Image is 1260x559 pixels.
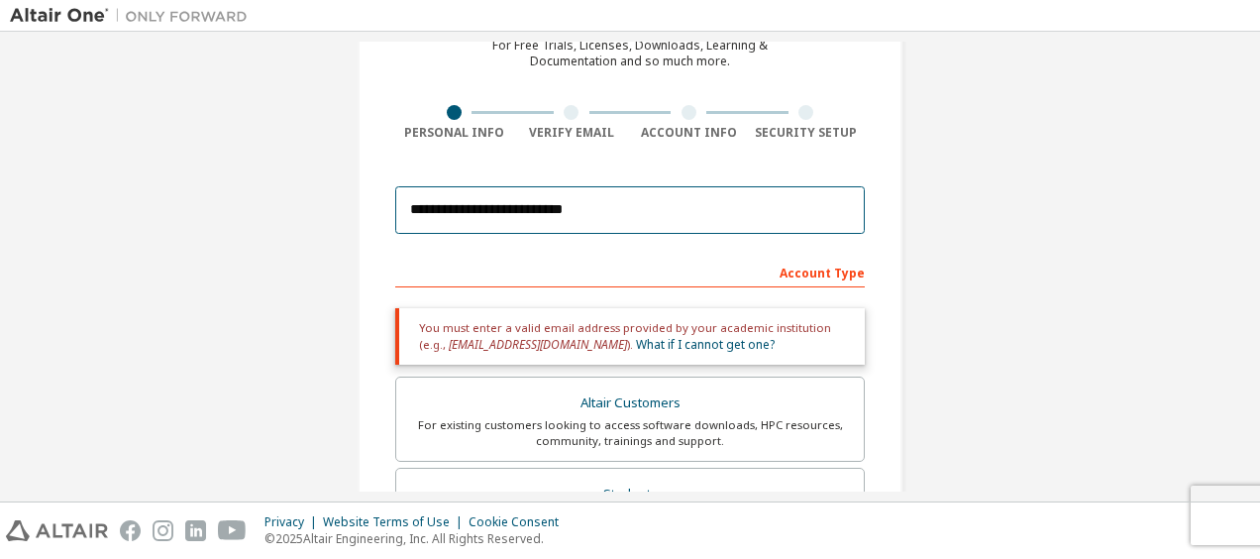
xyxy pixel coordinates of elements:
div: For existing customers looking to access software downloads, HPC resources, community, trainings ... [408,417,852,449]
div: Personal Info [395,125,513,141]
div: Altair Customers [408,390,852,417]
img: youtube.svg [218,520,247,541]
span: [EMAIL_ADDRESS][DOMAIN_NAME] [449,336,627,353]
div: You must enter a valid email address provided by your academic institution (e.g., ). [395,308,865,365]
p: © 2025 Altair Engineering, Inc. All Rights Reserved. [264,530,571,547]
img: facebook.svg [120,520,141,541]
div: Account Info [630,125,748,141]
div: For Free Trials, Licenses, Downloads, Learning & Documentation and so much more. [492,38,768,69]
div: Verify Email [513,125,631,141]
div: Privacy [264,514,323,530]
img: instagram.svg [153,520,173,541]
div: Website Terms of Use [323,514,469,530]
div: Cookie Consent [469,514,571,530]
img: Altair One [10,6,258,26]
div: Security Setup [748,125,866,141]
img: altair_logo.svg [6,520,108,541]
a: What if I cannot get one? [636,336,775,353]
div: Account Type [395,256,865,287]
img: linkedin.svg [185,520,206,541]
div: Students [408,481,852,508]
